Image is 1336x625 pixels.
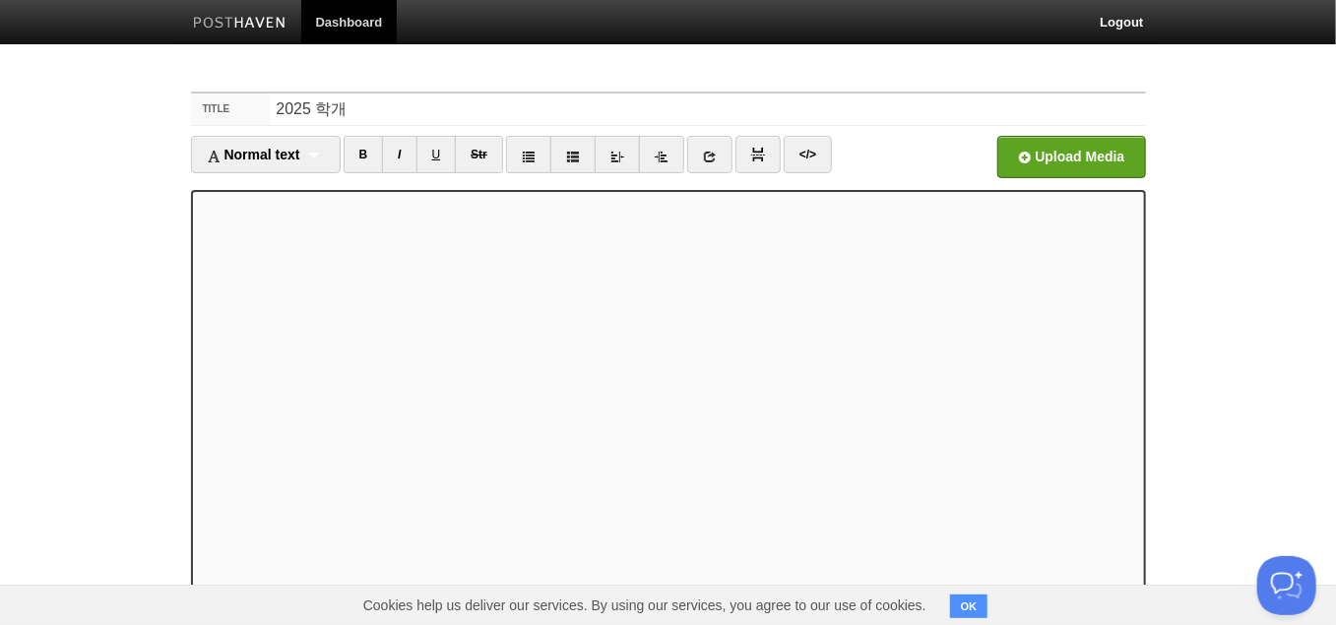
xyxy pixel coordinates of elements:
img: pagebreak-icon.png [751,148,765,161]
button: OK [950,594,988,618]
del: Str [471,148,487,161]
a: </> [784,136,832,173]
span: Normal text [207,147,300,162]
a: B [344,136,384,173]
a: U [416,136,457,173]
a: Str [455,136,503,173]
img: Posthaven-bar [193,17,286,31]
a: I [382,136,416,173]
span: Cookies help us deliver our services. By using our services, you agree to our use of cookies. [344,586,946,625]
label: Title [191,94,271,125]
iframe: Help Scout Beacon - Open [1257,556,1316,615]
